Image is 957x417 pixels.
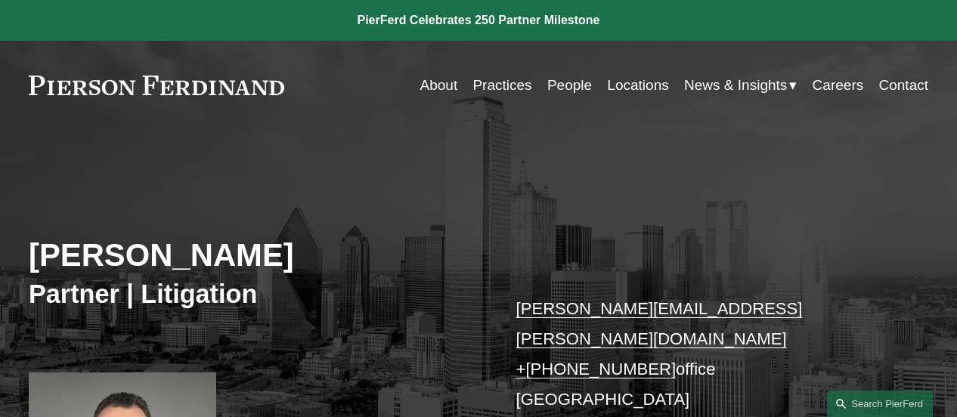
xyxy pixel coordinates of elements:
[607,71,668,100] a: Locations
[29,278,478,310] h3: Partner | Litigation
[472,71,531,100] a: Practices
[878,71,928,100] a: Contact
[516,299,803,348] a: [PERSON_NAME][EMAIL_ADDRESS][PERSON_NAME][DOMAIN_NAME]
[525,360,676,378] a: [PHONE_NUMBER]
[420,71,457,100] a: About
[684,71,797,100] a: folder dropdown
[684,73,787,98] span: News & Insights
[516,360,526,378] a: +
[827,391,933,417] a: Search this site
[813,71,864,100] a: Careers
[547,71,592,100] a: People
[29,236,478,275] h2: [PERSON_NAME]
